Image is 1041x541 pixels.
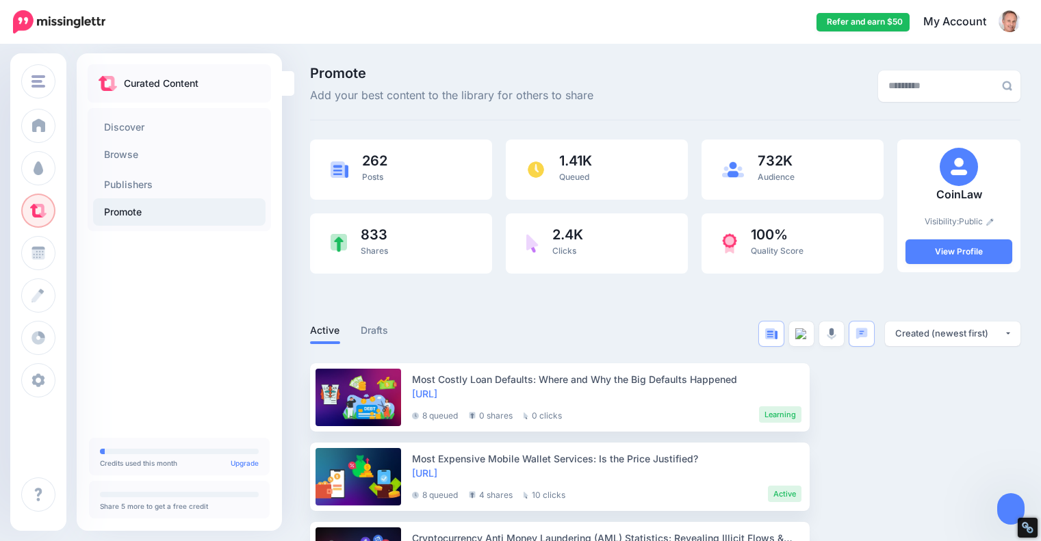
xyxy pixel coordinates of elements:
a: Publishers [93,171,266,198]
img: user_default_image.png [940,148,978,186]
span: Promote [310,66,593,80]
img: article-blue.png [765,328,777,339]
a: My Account [910,5,1020,39]
img: share-green.png [331,234,347,252]
img: pencil.png [986,218,994,226]
li: Learning [759,406,801,423]
img: search-grey-6.png [1002,81,1012,91]
span: Shares [361,246,388,256]
a: Discover [93,114,266,141]
span: 1.41K [559,154,592,168]
img: pointer-grey.png [524,492,528,499]
li: 8 queued [412,486,458,502]
div: Restore Info Box &#10;&#10;NoFollow Info:&#10; META-Robots NoFollow: &#09;true&#10; META-Robots N... [1021,521,1034,534]
img: clock-grey-darker.png [412,492,419,499]
li: 4 shares [469,486,513,502]
li: Active [768,486,801,502]
div: Created (newest first) [895,327,1004,340]
span: 732K [758,154,795,168]
span: Add your best content to the library for others to share [310,87,593,105]
img: share-grey.png [469,491,476,499]
p: Curated Content [124,75,198,92]
span: Queued [559,172,589,182]
a: [URL] [412,467,437,479]
span: 2.4K [552,228,583,241]
li: 10 clicks [524,486,565,502]
img: Missinglettr [13,10,105,34]
p: CoinLaw [905,186,1012,204]
span: Quality Score [751,246,804,256]
span: 100% [751,228,804,241]
span: 833 [361,228,388,241]
span: Posts [362,172,383,182]
li: 8 queued [412,406,458,423]
button: Created (newest first) [885,321,1020,346]
img: clock.png [526,160,545,179]
img: microphone-grey.png [827,328,836,340]
img: prize-red.png [722,233,737,254]
li: 0 clicks [524,406,562,423]
img: menu.png [31,75,45,88]
a: Drafts [361,322,389,339]
p: Visibility: [905,215,1012,228]
a: Promote [93,198,266,226]
img: clock-grey-darker.png [412,412,419,419]
img: chat-square-blue.png [856,328,868,339]
li: 0 shares [469,406,513,423]
img: video--grey.png [795,328,808,339]
a: Refer and earn $50 [817,13,910,31]
img: users-blue.png [722,161,744,178]
a: Active [310,322,340,339]
a: [URL] [412,388,437,399]
span: Audience [758,172,795,182]
a: Public [959,216,994,226]
a: View Profile [905,239,1012,264]
img: pointer-purple.png [526,234,539,253]
a: Browse [93,141,266,168]
span: 262 [362,154,387,168]
span: Clicks [552,246,576,256]
div: Most Costly Loan Defaults: Where and Why the Big Defaults Happened [412,372,801,386]
img: curate.png [99,76,117,91]
img: share-grey.png [469,412,476,419]
img: pointer-grey.png [524,412,528,419]
div: Most Expensive Mobile Wallet Services: Is the Price Justified? [412,451,801,466]
img: article-blue.png [331,161,348,177]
